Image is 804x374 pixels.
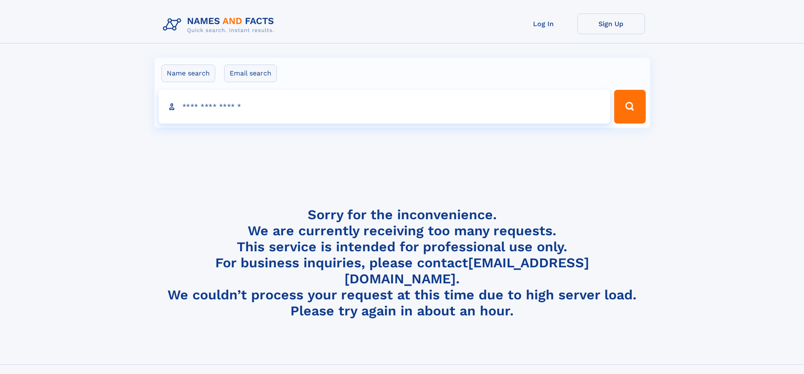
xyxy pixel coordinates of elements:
[344,255,589,287] a: [EMAIL_ADDRESS][DOMAIN_NAME]
[160,207,645,319] h4: Sorry for the inconvenience. We are currently receiving too many requests. This service is intend...
[510,13,577,34] a: Log In
[614,90,645,124] button: Search Button
[160,13,281,36] img: Logo Names and Facts
[159,90,611,124] input: search input
[161,65,215,82] label: Name search
[224,65,277,82] label: Email search
[577,13,645,34] a: Sign Up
